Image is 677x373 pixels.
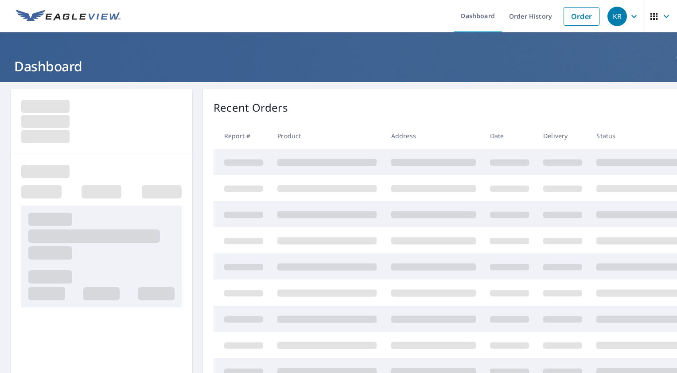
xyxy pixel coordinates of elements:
[11,57,666,75] h1: Dashboard
[270,123,384,149] th: Product
[214,100,288,116] p: Recent Orders
[384,123,483,149] th: Address
[536,123,589,149] th: Delivery
[214,123,270,149] th: Report #
[607,7,627,26] div: KR
[483,123,536,149] th: Date
[16,10,121,23] img: EV Logo
[564,7,599,26] a: Order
